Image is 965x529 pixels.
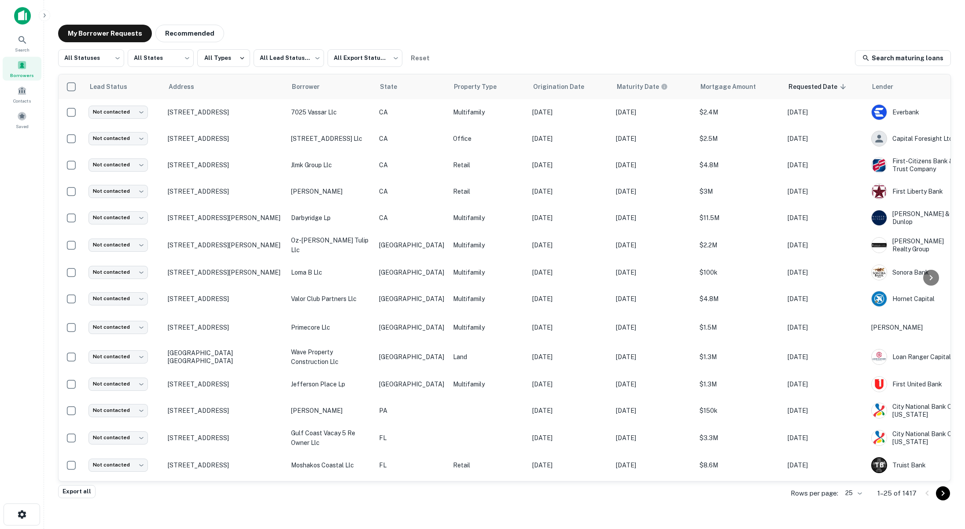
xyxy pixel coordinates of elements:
[616,433,691,443] p: [DATE]
[788,213,862,223] p: [DATE]
[616,213,691,223] p: [DATE]
[532,213,607,223] p: [DATE]
[700,433,779,443] p: $3.3M
[700,268,779,277] p: $100k
[616,107,691,117] p: [DATE]
[788,460,862,470] p: [DATE]
[3,108,41,132] div: Saved
[453,213,523,223] p: Multifamily
[453,107,523,117] p: Multifamily
[871,104,958,120] div: Everbank
[616,460,691,470] p: [DATE]
[532,160,607,170] p: [DATE]
[871,157,958,173] div: First-citizens Bank & Trust Company
[871,210,958,226] div: [PERSON_NAME] & Dunlop
[380,81,409,92] span: State
[616,268,691,277] p: [DATE]
[872,403,887,418] img: picture
[155,25,224,42] button: Recommended
[617,82,679,92] span: Maturity dates displayed may be estimated. Please contact the lender for the most accurate maturi...
[168,434,282,442] p: [STREET_ADDRESS]
[616,134,691,143] p: [DATE]
[872,105,887,120] img: picture
[379,187,444,196] p: CA
[871,349,958,365] div: Loan Ranger Capital
[168,187,282,195] p: [STREET_ADDRESS]
[700,160,779,170] p: $4.8M
[616,352,691,362] p: [DATE]
[58,485,96,498] button: Export all
[872,184,887,199] img: picture
[877,488,917,499] p: 1–25 of 1417
[163,74,287,99] th: Address
[3,82,41,106] a: Contacts
[872,377,887,392] img: picture
[454,81,508,92] span: Property Type
[788,107,862,117] p: [DATE]
[291,134,370,143] p: [STREET_ADDRESS] llc
[921,459,965,501] div: Chat Widget
[616,160,691,170] p: [DATE]
[168,241,282,249] p: [STREET_ADDRESS][PERSON_NAME]
[88,378,148,390] div: Not contacted
[867,74,962,99] th: Lender
[379,406,444,415] p: PA
[88,266,148,279] div: Not contacted
[10,72,34,79] span: Borrowers
[3,57,41,81] a: Borrowers
[168,161,282,169] p: [STREET_ADDRESS]
[700,240,779,250] p: $2.2M
[89,81,139,92] span: Lead Status
[379,379,444,389] p: [GEOGRAPHIC_DATA]
[616,240,691,250] p: [DATE]
[168,268,282,276] p: [STREET_ADDRESS][PERSON_NAME]
[528,74,611,99] th: Origination Date
[168,108,282,116] p: [STREET_ADDRESS]
[292,81,331,92] span: Borrower
[88,350,148,363] div: Not contacted
[58,25,152,42] button: My Borrower Requests
[700,406,779,415] p: $150k
[872,265,887,280] img: picture
[291,107,370,117] p: 7025 vassar llc
[88,431,148,444] div: Not contacted
[871,430,958,446] div: City National Bank Of [US_STATE]
[379,240,444,250] p: [GEOGRAPHIC_DATA]
[453,379,523,389] p: Multifamily
[379,323,444,332] p: [GEOGRAPHIC_DATA]
[453,160,523,170] p: Retail
[532,107,607,117] p: [DATE]
[872,158,887,173] img: picture
[872,430,887,445] img: picture
[788,268,862,277] p: [DATE]
[616,379,691,389] p: [DATE]
[379,107,444,117] p: CA
[788,187,862,196] p: [DATE]
[871,291,958,307] div: Hornet Capital
[453,187,523,196] p: Retail
[168,295,282,303] p: [STREET_ADDRESS]
[788,433,862,443] p: [DATE]
[453,460,523,470] p: Retail
[617,82,668,92] div: Maturity dates displayed may be estimated. Please contact the lender for the most accurate maturi...
[871,457,958,473] div: Truist Bank
[700,460,779,470] p: $8.6M
[291,213,370,223] p: darbyridge lp
[287,74,375,99] th: Borrower
[453,134,523,143] p: Office
[291,235,370,255] p: oz-[PERSON_NAME] tulip llc
[532,406,607,415] p: [DATE]
[532,134,607,143] p: [DATE]
[291,379,370,389] p: jefferson place lp
[169,81,206,92] span: Address
[855,50,951,66] a: Search maturing loans
[700,379,779,389] p: $1.3M
[453,268,523,277] p: Multifamily
[88,132,148,145] div: Not contacted
[291,294,370,304] p: valor club partners llc
[197,49,250,67] button: All Types
[328,47,402,70] div: All Export Statuses
[58,47,124,70] div: All Statuses
[453,323,523,332] p: Multifamily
